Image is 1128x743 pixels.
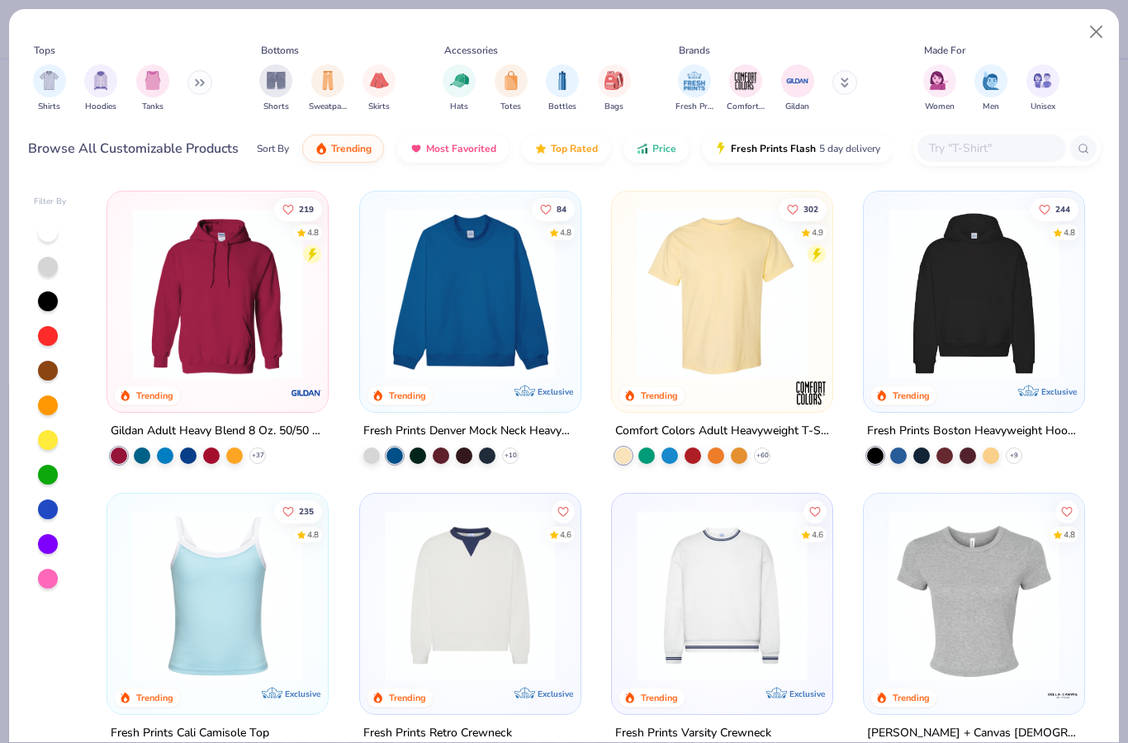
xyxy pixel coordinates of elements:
[1026,64,1059,113] div: filter for Unisex
[727,64,765,113] div: filter for Comfort Colors
[675,64,713,113] div: filter for Fresh Prints
[923,64,956,113] button: filter button
[781,64,814,113] div: filter for Gildan
[1081,17,1112,48] button: Close
[974,64,1007,113] div: filter for Men
[319,71,337,90] img: Sweatpants Image
[302,135,384,163] button: Trending
[930,71,949,90] img: Women Image
[500,101,521,113] span: Totes
[534,142,547,155] img: TopRated.gif
[502,71,520,90] img: Totes Image
[551,142,598,155] span: Top Rated
[974,64,1007,113] button: filter button
[727,64,765,113] button: filter button
[267,71,286,90] img: Shorts Image
[785,69,810,93] img: Gildan Image
[983,101,999,113] span: Men
[397,135,509,163] button: Most Favorited
[546,64,579,113] div: filter for Bottles
[546,64,579,113] button: filter button
[548,101,576,113] span: Bottles
[604,71,623,90] img: Bags Image
[40,71,59,90] img: Shirts Image
[259,64,292,113] div: filter for Shorts
[363,64,396,113] button: filter button
[927,139,1055,158] input: Try "T-Shirt"
[781,64,814,113] button: filter button
[714,142,728,155] img: flash.gif
[33,64,66,113] div: filter for Shirts
[368,101,390,113] span: Skirts
[495,64,528,113] div: filter for Totes
[263,101,289,113] span: Shorts
[1033,71,1052,90] img: Unisex Image
[84,64,117,113] div: filter for Hoodies
[819,140,880,159] span: 5 day delivery
[259,64,292,113] button: filter button
[731,142,816,155] span: Fresh Prints Flash
[450,101,468,113] span: Hats
[34,196,67,208] div: Filter By
[309,64,347,113] button: filter button
[623,135,689,163] button: Price
[136,64,169,113] button: filter button
[331,142,372,155] span: Trending
[702,135,893,163] button: Fresh Prints Flash5 day delivery
[1031,101,1055,113] span: Unisex
[682,69,707,93] img: Fresh Prints Image
[598,64,631,113] div: filter for Bags
[982,71,1000,90] img: Men Image
[598,64,631,113] button: filter button
[924,43,965,58] div: Made For
[142,101,164,113] span: Tanks
[553,71,571,90] img: Bottles Image
[370,71,389,90] img: Skirts Image
[257,141,289,156] div: Sort By
[652,142,676,155] span: Price
[785,101,809,113] span: Gildan
[1026,64,1059,113] button: filter button
[495,64,528,113] button: filter button
[923,64,956,113] div: filter for Women
[410,142,423,155] img: most_fav.gif
[604,101,623,113] span: Bags
[444,43,498,58] div: Accessories
[84,64,117,113] button: filter button
[679,43,710,58] div: Brands
[675,101,713,113] span: Fresh Prints
[426,142,496,155] span: Most Favorited
[733,69,758,93] img: Comfort Colors Image
[925,101,955,113] span: Women
[309,64,347,113] div: filter for Sweatpants
[450,71,469,90] img: Hats Image
[261,43,299,58] div: Bottoms
[33,64,66,113] button: filter button
[443,64,476,113] button: filter button
[309,101,347,113] span: Sweatpants
[92,71,110,90] img: Hoodies Image
[34,43,55,58] div: Tops
[28,139,239,159] div: Browse All Customizable Products
[144,71,162,90] img: Tanks Image
[675,64,713,113] button: filter button
[522,135,610,163] button: Top Rated
[315,142,328,155] img: trending.gif
[363,64,396,113] div: filter for Skirts
[727,101,765,113] span: Comfort Colors
[38,101,60,113] span: Shirts
[136,64,169,113] div: filter for Tanks
[443,64,476,113] div: filter for Hats
[85,101,116,113] span: Hoodies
